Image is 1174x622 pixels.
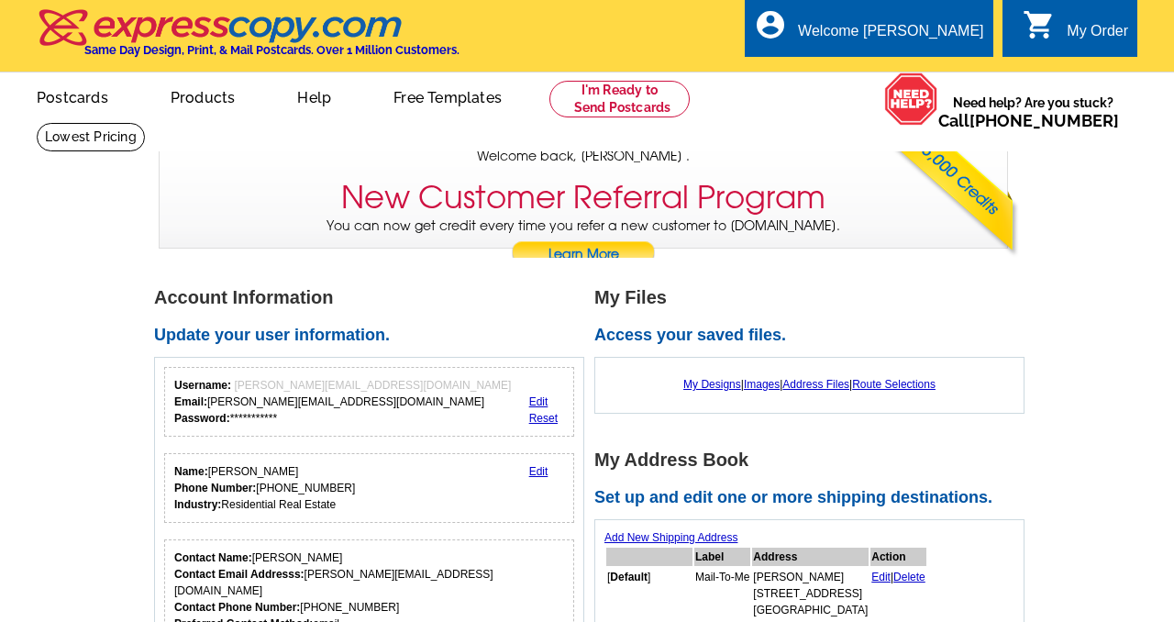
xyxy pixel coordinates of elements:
[174,463,355,513] div: [PERSON_NAME] [PHONE_NUMBER] Residential Real Estate
[610,571,648,583] b: Default
[752,568,869,619] td: [PERSON_NAME] [STREET_ADDRESS] [GEOGRAPHIC_DATA]
[594,450,1035,470] h1: My Address Book
[174,395,207,408] strong: Email:
[754,8,787,41] i: account_circle
[511,241,656,269] a: Learn More
[871,571,891,583] a: Edit
[744,378,780,391] a: Images
[174,379,231,392] strong: Username:
[164,453,574,523] div: Your personal details.
[268,74,360,117] a: Help
[606,568,692,619] td: [ ]
[174,412,230,425] strong: Password:
[174,482,256,494] strong: Phone Number:
[7,74,138,117] a: Postcards
[234,379,511,392] span: [PERSON_NAME][EMAIL_ADDRESS][DOMAIN_NAME]
[529,465,548,478] a: Edit
[364,74,531,117] a: Free Templates
[174,568,305,581] strong: Contact Email Addresss:
[37,22,460,57] a: Same Day Design, Print, & Mail Postcards. Over 1 Million Customers.
[160,217,1007,269] p: You can now get credit every time you refer a new customer to [DOMAIN_NAME].
[164,367,574,437] div: Your login information.
[154,326,594,346] h2: Update your user information.
[154,288,594,307] h1: Account Information
[174,601,300,614] strong: Contact Phone Number:
[477,147,690,166] span: Welcome back, [PERSON_NAME] .
[893,571,925,583] a: Delete
[683,378,741,391] a: My Designs
[938,94,1128,130] span: Need help? Are you stuck?
[694,548,750,566] th: Label
[604,531,737,544] a: Add New Shipping Address
[782,378,849,391] a: Address Files
[852,378,936,391] a: Route Selections
[870,548,926,566] th: Action
[174,551,252,564] strong: Contact Name:
[798,23,983,49] div: Welcome [PERSON_NAME]
[604,367,1014,402] div: | | |
[174,498,221,511] strong: Industry:
[341,179,825,217] h3: New Customer Referral Program
[529,412,558,425] a: Reset
[84,43,460,57] h4: Same Day Design, Print, & Mail Postcards. Over 1 Million Customers.
[694,568,750,619] td: Mail-To-Me
[884,72,938,126] img: help
[174,465,208,478] strong: Name:
[1023,8,1056,41] i: shopping_cart
[969,111,1119,130] a: [PHONE_NUMBER]
[870,568,926,619] td: |
[594,288,1035,307] h1: My Files
[1067,23,1128,49] div: My Order
[594,488,1035,508] h2: Set up and edit one or more shipping destinations.
[529,395,548,408] a: Edit
[938,111,1119,130] span: Call
[752,548,869,566] th: Address
[1023,20,1128,43] a: shopping_cart My Order
[141,74,265,117] a: Products
[594,326,1035,346] h2: Access your saved files.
